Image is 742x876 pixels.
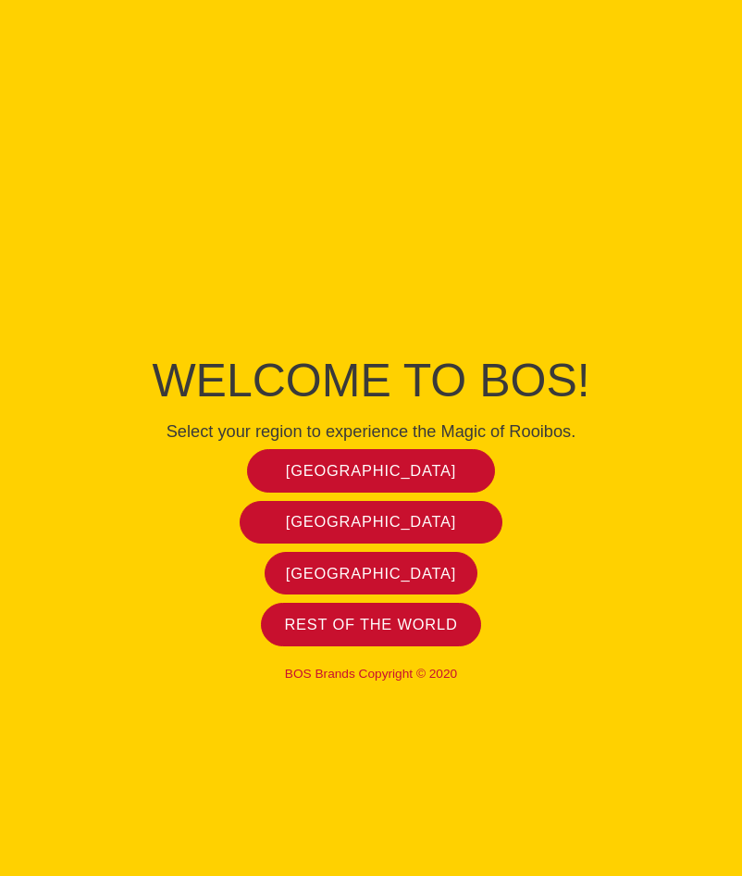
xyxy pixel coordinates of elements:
a: [GEOGRAPHIC_DATA] [240,501,503,544]
p: BOS Brands Copyright © 2020 [111,667,631,682]
img: Bos Brands [302,192,440,331]
span: Rest of the world [284,615,457,634]
span: [GEOGRAPHIC_DATA] [286,461,456,481]
span: [GEOGRAPHIC_DATA] [286,512,456,532]
a: [GEOGRAPHIC_DATA] [247,449,495,492]
h4: Select your region to experience the Magic of Rooibos. [111,421,631,442]
a: [GEOGRAPHIC_DATA] [265,552,476,594]
h1: Welcome to BOS! [111,348,631,413]
a: Rest of the world [261,603,481,645]
span: [GEOGRAPHIC_DATA] [286,564,456,583]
